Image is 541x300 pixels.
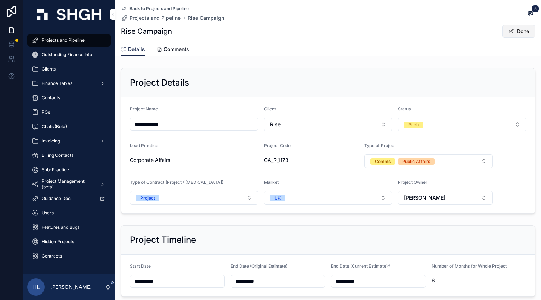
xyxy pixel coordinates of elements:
div: UK [274,195,281,201]
button: Unselect PUBLIC_AFFAIRS [398,158,435,165]
span: Finance Tables [42,81,72,86]
span: Users [42,210,54,216]
h2: Project Details [130,77,189,88]
button: Select Button [130,191,258,205]
a: Users [27,206,111,219]
a: POs [27,106,111,119]
a: Features and Bugs [27,221,111,234]
span: Details [128,46,145,53]
div: Public Affairs [402,158,430,165]
span: [PERSON_NAME] [404,194,445,201]
a: Back to Projects and Pipeline [121,6,189,12]
button: Unselect COMMS [370,158,395,165]
a: Rise Campaign [188,14,224,22]
span: Features and Bugs [42,224,79,230]
p: [PERSON_NAME] [50,283,92,291]
span: Billing Contacts [42,153,73,158]
span: Project Name [130,106,158,112]
a: Hidden Projects [27,235,111,248]
span: Status [398,106,411,112]
a: Finance Tables [27,77,111,90]
span: End Date (Original Estimate) [231,263,287,269]
span: Invoicing [42,138,60,144]
a: Contacts [27,91,111,104]
span: Number of Months for Whole Project [432,263,507,269]
span: Comments [164,46,189,53]
h2: Project Timeline [130,234,196,246]
span: Project Code [264,143,291,148]
button: Select Button [264,118,392,131]
a: Contracts [27,250,111,263]
a: Sub-Practice [27,163,111,176]
a: Billing Contacts [27,149,111,162]
span: Outstanding Finance Info [42,52,92,58]
span: Contacts [42,95,60,101]
span: HL [32,283,40,291]
span: Hidden Projects [42,239,74,245]
div: Comms [375,158,391,165]
button: Unselect UK [270,194,285,201]
span: Guidance Doc [42,196,71,201]
span: 5 [532,5,539,12]
h1: Rise Campaign [121,26,172,36]
a: Comments [156,43,189,57]
div: scrollable content [23,29,115,274]
a: Outstanding Finance Info [27,48,111,61]
span: Contracts [42,253,62,259]
span: End Date (Current Estimate) [331,263,388,269]
a: Projects and Pipeline [27,34,111,47]
span: POs [42,109,50,115]
a: Clients [27,63,111,76]
span: Client [264,106,276,112]
span: Market [264,179,279,185]
button: Select Button [398,118,526,131]
div: Pitch [408,122,419,128]
a: Details [121,43,145,56]
span: Projects and Pipeline [42,37,85,43]
button: 5 [526,9,535,18]
button: Select Button [264,191,392,205]
span: Project Owner [398,179,427,185]
span: Corporate Affairs [130,156,170,164]
button: Done [502,25,535,38]
span: Rise [270,121,281,128]
span: Type of Contract (Project / [MEDICAL_DATA]) [130,179,223,185]
span: Lead Practice [130,143,158,148]
span: Projects and Pipeline [129,14,181,22]
span: 6 [432,277,527,284]
span: Type of Project [364,143,396,148]
a: Invoicing [27,135,111,147]
a: Guidance Doc [27,192,111,205]
span: CA_R_1173 [264,156,359,164]
span: Chats (Beta) [42,124,67,129]
img: App logo [37,9,101,20]
a: Projects and Pipeline [121,14,181,22]
span: Project Management (beta) [42,178,94,190]
button: Select Button [398,191,493,205]
a: Chats (Beta) [27,120,111,133]
span: Clients [42,66,56,72]
div: Project [140,195,155,201]
span: Start Date [130,263,151,269]
button: Select Button [364,154,493,168]
span: Back to Projects and Pipeline [129,6,189,12]
a: Project Management (beta) [27,178,111,191]
span: Sub-Practice [42,167,69,173]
